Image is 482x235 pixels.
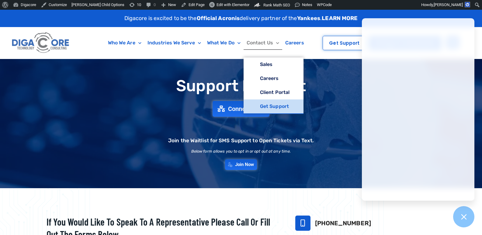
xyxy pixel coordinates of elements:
[263,3,290,7] span: Rank Math SEO
[322,15,358,22] a: LEARN MORE
[144,36,204,50] a: Industries We Serve
[282,36,307,50] a: Careers
[124,14,358,22] p: Digacore is excited to be the delivery partner of the .
[225,159,257,170] a: Join Now
[244,99,303,113] a: Get Support
[204,36,244,50] a: What We Do
[213,101,269,117] a: Connect Now
[168,138,314,143] h2: Join the Waitlist for SMS Support to Open Tickets via Text.
[244,85,303,99] a: Client Portal
[191,149,291,153] h2: Below form allows you to opt in or opt out at any time.
[31,77,451,95] h1: Support Request
[323,36,366,50] a: Get Support
[244,36,282,50] a: Contact Us
[235,162,254,167] span: Join Now
[315,219,371,227] a: [PHONE_NUMBER]
[362,18,474,201] iframe: Chatgenie Messenger
[96,36,316,50] nav: Menu
[197,15,240,22] strong: Official Acronis
[244,57,303,114] ul: Contact Us
[228,106,265,112] span: Connect Now
[297,15,321,22] strong: Yankees
[329,41,359,45] span: Get Support
[295,216,310,231] a: 732-646-5725
[10,30,71,56] img: Digacore logo 1
[217,2,249,7] span: Edit with Elementor
[105,36,144,50] a: Who We Are
[244,71,303,85] a: Careers
[244,57,303,71] a: Sales
[434,2,463,7] span: [PERSON_NAME]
